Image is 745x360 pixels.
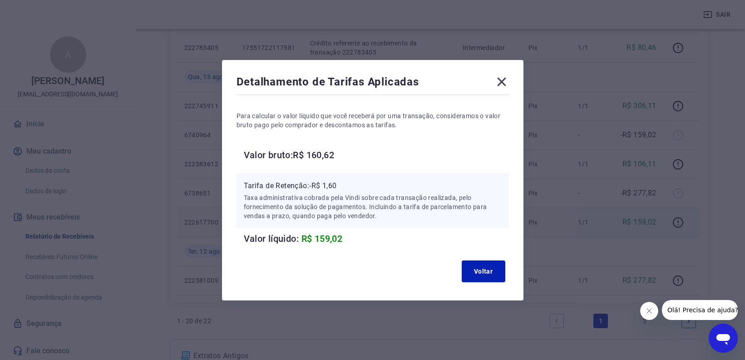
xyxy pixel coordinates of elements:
[244,148,509,162] h6: Valor bruto: R$ 160,62
[237,111,509,130] p: Para calcular o valor líquido que você receberá por uma transação, consideramos o valor bruto pag...
[244,231,509,246] h6: Valor líquido:
[640,302,658,320] iframe: Fechar mensagem
[244,180,502,191] p: Tarifa de Retenção: -R$ 1,60
[244,193,502,220] p: Taxa administrativa cobrada pela Vindi sobre cada transação realizada, pelo fornecimento da soluç...
[709,324,738,353] iframe: Botão para abrir a janela de mensagens
[662,300,738,320] iframe: Mensagem da empresa
[237,75,509,93] div: Detalhamento de Tarifas Aplicadas
[301,233,343,244] span: R$ 159,02
[462,260,505,282] button: Voltar
[5,6,76,14] span: Olá! Precisa de ajuda?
